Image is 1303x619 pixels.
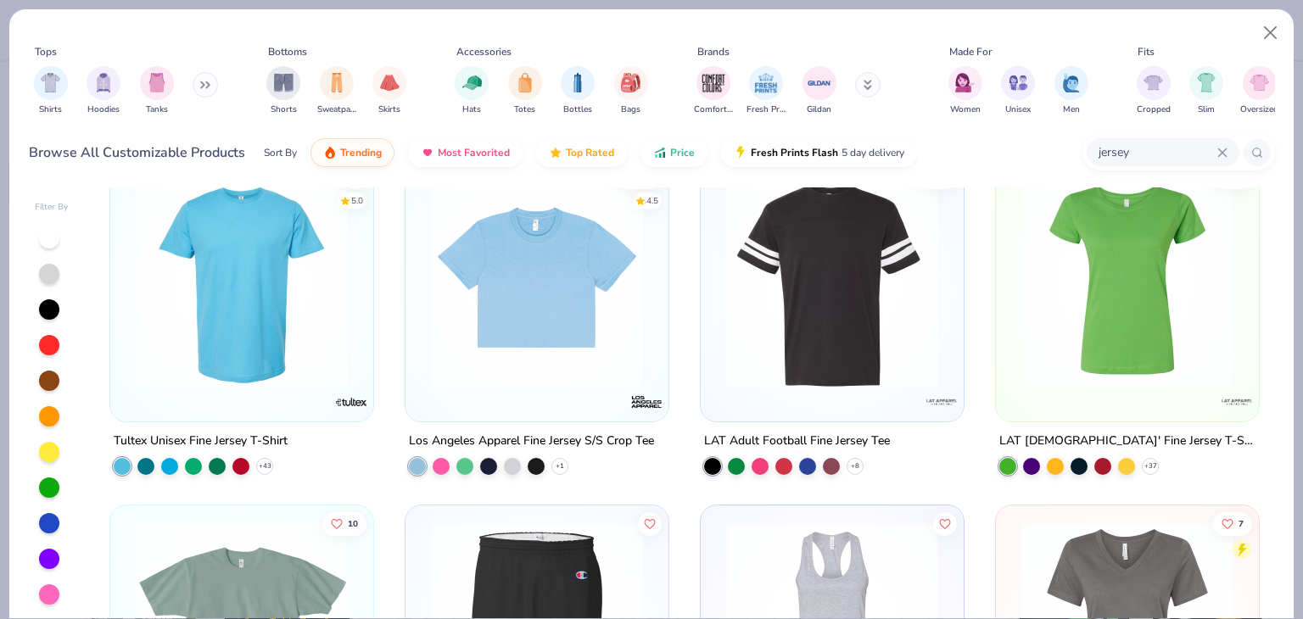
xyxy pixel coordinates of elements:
[148,73,166,92] img: Tanks Image
[340,146,382,159] span: Trending
[918,165,957,188] button: Like
[697,44,730,59] div: Brands
[1144,461,1156,471] span: + 37
[747,66,786,116] div: filter for Fresh Prints
[1138,44,1155,59] div: Fits
[1255,17,1287,49] button: Close
[327,73,346,92] img: Sweatpants Image
[41,73,60,92] img: Shirts Image
[1013,176,1242,388] img: d5649f4e-aee5-47e3-92ae-bd50963b5580
[1240,66,1278,116] button: filter button
[462,103,481,116] span: Hats
[266,66,300,116] button: filter button
[259,461,271,471] span: + 43
[1213,511,1252,535] button: Like
[310,138,394,167] button: Trending
[802,66,836,116] button: filter button
[344,165,367,188] button: Like
[34,66,68,116] button: filter button
[753,70,779,96] img: Fresh Prints Image
[274,73,294,92] img: Shorts Image
[1097,142,1217,162] input: Try "T-Shirt"
[807,103,831,116] span: Gildan
[1054,66,1088,116] div: filter for Men
[614,66,648,116] button: filter button
[629,385,663,419] img: Los Angeles Apparel logo
[1198,103,1215,116] span: Slim
[87,103,120,116] span: Hoodies
[1213,165,1252,188] button: Like
[614,66,648,116] div: filter for Bags
[456,44,512,59] div: Accessories
[87,66,120,116] div: filter for Hoodies
[1005,103,1031,116] span: Unisex
[422,176,651,388] img: f3219295-8d3b-4710-9317-a65d585a2940
[1001,66,1035,116] div: filter for Unisex
[948,66,982,116] div: filter for Women
[146,103,168,116] span: Tanks
[802,66,836,116] div: filter for Gildan
[317,66,356,116] div: filter for Sweatpants
[999,431,1255,452] div: LAT [DEMOGRAPHIC_DATA]' Fine Jersey T-Shirt
[694,66,733,116] div: filter for Comfort Colors
[568,73,587,92] img: Bottles Image
[1239,519,1244,527] span: 7
[1054,66,1088,116] button: filter button
[29,142,245,163] div: Browse All Customizable Products
[438,146,510,159] span: Most Favorited
[266,66,300,116] div: filter for Shorts
[421,146,434,159] img: most_fav.gif
[556,461,564,471] span: + 1
[563,103,592,116] span: Bottles
[701,70,726,96] img: Comfort Colors Image
[372,66,406,116] button: filter button
[264,145,297,160] div: Sort By
[352,194,364,207] div: 5.0
[462,73,482,92] img: Hats Image
[1062,73,1081,92] img: Men Image
[1063,103,1080,116] span: Men
[747,103,786,116] span: Fresh Prints
[747,66,786,116] button: filter button
[140,66,174,116] button: filter button
[734,146,747,159] img: flash.gif
[334,385,368,419] img: Tultex logo
[372,66,406,116] div: filter for Skirts
[1144,73,1163,92] img: Cropped Image
[721,138,917,167] button: Fresh Prints Flash5 day delivery
[948,66,982,116] button: filter button
[561,66,595,116] button: filter button
[39,103,62,116] span: Shirts
[1240,66,1278,116] div: filter for Oversized
[1137,66,1171,116] button: filter button
[1001,66,1035,116] button: filter button
[925,385,959,419] img: LAT logo
[378,103,400,116] span: Skirts
[549,146,562,159] img: TopRated.gif
[94,73,113,92] img: Hoodies Image
[455,66,489,116] div: filter for Hats
[1009,73,1028,92] img: Unisex Image
[842,143,904,163] span: 5 day delivery
[323,146,337,159] img: trending.gif
[455,66,489,116] button: filter button
[317,66,356,116] button: filter button
[508,66,542,116] div: filter for Totes
[807,70,832,96] img: Gildan Image
[621,73,640,92] img: Bags Image
[718,176,947,388] img: 36605d58-7933-4b4e-8f38-18c2f663e39f
[640,138,707,167] button: Price
[621,103,640,116] span: Bags
[114,431,288,452] div: Tultex Unisex Fine Jersey T-Shirt
[317,103,356,116] span: Sweatpants
[35,44,57,59] div: Tops
[646,194,658,207] div: 4.5
[140,66,174,116] div: filter for Tanks
[380,73,400,92] img: Skirts Image
[694,103,733,116] span: Comfort Colors
[34,66,68,116] div: filter for Shirts
[127,176,356,388] img: 7a1d287d-e73a-4102-b143-09e185093502
[751,146,838,159] span: Fresh Prints Flash
[949,44,992,59] div: Made For
[955,73,975,92] img: Women Image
